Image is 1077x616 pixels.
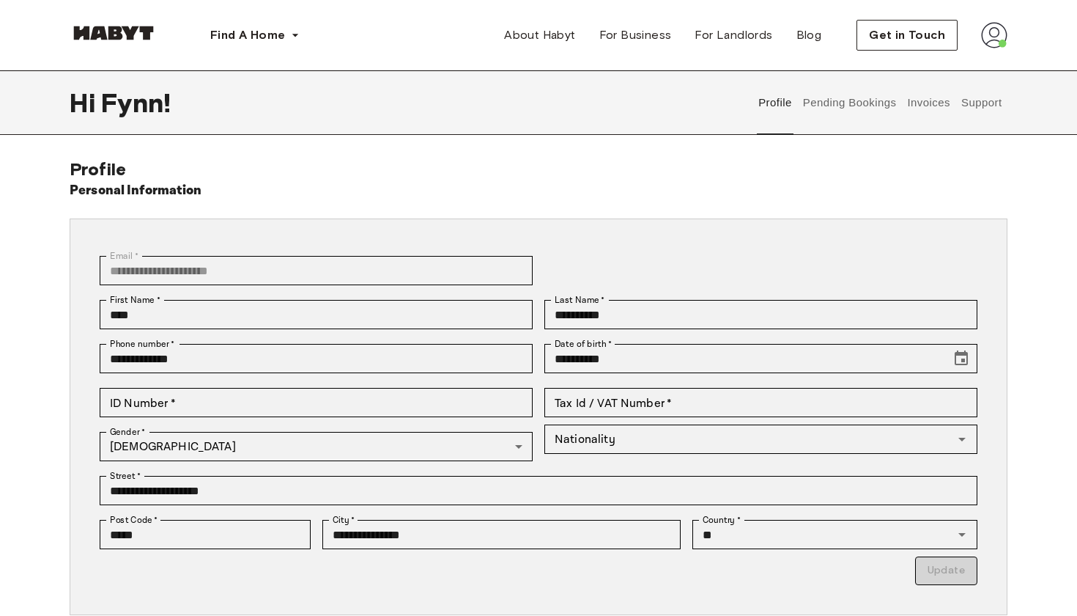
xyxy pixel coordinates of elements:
img: avatar [981,22,1007,48]
label: City [333,513,355,527]
label: Last Name [555,293,605,307]
span: For Business [599,26,672,44]
button: Pending Bookings [801,70,898,135]
label: Gender [110,425,145,439]
a: Blog [785,21,834,50]
button: Support [959,70,1004,135]
a: For Business [588,21,684,50]
a: About Habyt [492,21,587,50]
span: Blog [796,26,822,44]
label: Email [110,249,138,263]
label: Phone number [110,337,175,351]
button: Get in Touch [856,20,958,51]
button: Find A Home [199,21,311,50]
label: Street [110,469,141,483]
span: About Habyt [504,26,575,44]
button: Open [952,429,972,450]
span: Get in Touch [869,26,945,44]
label: Post Code [110,513,158,527]
a: For Landlords [683,21,784,50]
button: Invoices [906,70,952,135]
button: Profile [757,70,794,135]
label: Country [703,513,741,527]
div: You can't change your email address at the moment. Please reach out to customer support in case y... [100,256,533,285]
span: Find A Home [210,26,285,44]
button: Choose date, selected date is Sep 19, 2002 [947,344,976,373]
button: Open [952,524,972,545]
div: [DEMOGRAPHIC_DATA] [100,432,533,461]
label: First Name [110,293,160,307]
div: user profile tabs [753,70,1007,135]
label: Date of birth [555,337,612,351]
span: Hi [70,87,101,118]
span: Fynn ! [101,87,171,118]
span: For Landlords [695,26,772,44]
h6: Personal Information [70,180,202,201]
span: Profile [70,158,126,180]
img: Habyt [70,26,158,40]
